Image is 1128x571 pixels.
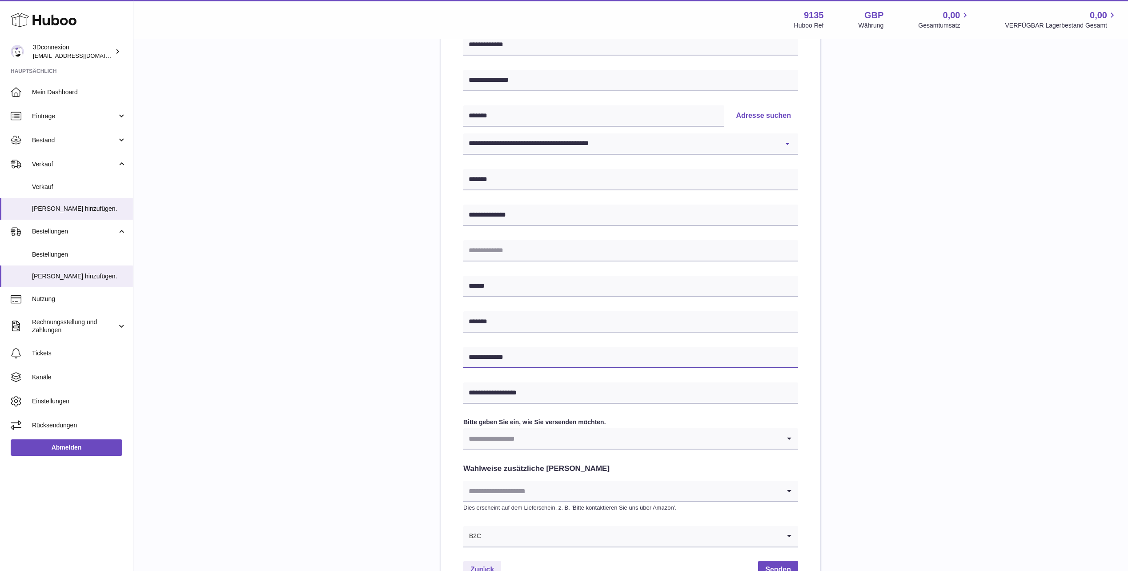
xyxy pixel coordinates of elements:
h2: Wahlweise zusätzliche [PERSON_NAME] [463,464,798,474]
span: Kanäle [32,373,126,382]
span: Einträge [32,112,117,121]
span: Nutzung [32,295,126,303]
span: Mein Dashboard [32,88,126,97]
input: Search for option [463,481,780,501]
button: Adresse suchen [729,105,798,127]
label: Bitte geben Sie ein, wie Sie versenden möchten. [463,418,798,426]
div: 3Dconnexion [33,43,113,60]
a: Abmelden [11,439,122,455]
strong: GBP [864,9,883,21]
span: Bestellungen [32,227,117,236]
input: Search for option [463,428,780,449]
p: Dies erscheint auf dem Lieferschein. z. B. 'Bitte kontaktieren Sie uns über Amazon'. [463,504,798,512]
span: [PERSON_NAME] hinzufügen. [32,205,126,213]
div: Huboo Ref [794,21,824,30]
input: Search for option [482,526,780,547]
div: Währung [859,21,884,30]
span: Rücksendungen [32,421,126,430]
div: Search for option [463,481,798,502]
span: 0,00 [1090,9,1107,21]
a: 0,00 VERFÜGBAR Lagerbestand Gesamt [1005,9,1117,30]
span: VERFÜGBAR Lagerbestand Gesamt [1005,21,1117,30]
span: Rechnungsstellung und Zahlungen [32,318,117,335]
span: [EMAIL_ADDRESS][DOMAIN_NAME] [33,52,131,59]
div: Search for option [463,526,798,547]
span: Bestand [32,136,117,145]
span: Bestellungen [32,250,126,259]
img: order_eu@3dconnexion.com [11,45,24,58]
span: B2C [463,526,482,547]
span: Gesamtumsatz [918,21,970,30]
span: 0,00 [943,9,960,21]
div: Search for option [463,428,798,450]
span: Verkauf [32,183,126,191]
span: Verkauf [32,160,117,169]
strong: 9135 [804,9,824,21]
span: [PERSON_NAME] hinzufügen. [32,272,126,281]
a: 0,00 Gesamtumsatz [918,9,970,30]
span: Tickets [32,349,126,358]
span: Einstellungen [32,397,126,406]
